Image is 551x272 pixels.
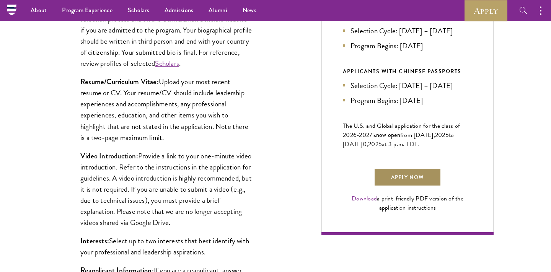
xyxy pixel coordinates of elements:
li: Program Begins: [DATE] [343,40,472,51]
span: 202 [368,140,378,149]
div: APPLICANTS WITH CHINESE PASSPORTS [343,67,472,76]
strong: Interests: [80,236,109,246]
p: Provide a link to your one-minute video introduction. Refer to the instructions in the applicatio... [80,150,253,228]
li: Program Begins: [DATE] [343,95,472,106]
span: is [372,130,376,140]
div: a print-friendly PDF version of the application instructions [343,194,472,212]
a: Download [352,194,377,203]
li: Selection Cycle: [DATE] – [DATE] [343,25,472,36]
span: to [DATE] [343,130,454,149]
span: from [DATE], [400,130,435,140]
span: at 3 p.m. EDT. [382,140,419,149]
strong: Resume/Curriculum Vitae: [80,77,159,87]
a: Apply Now [374,168,441,186]
strong: Video Introduction: [80,151,138,161]
span: 5 [378,140,382,149]
p: Upload your most recent resume or CV. Your resume/CV should include leadership experiences and ac... [80,76,253,143]
span: 7 [369,130,372,140]
span: The U.S. and Global application for the class of 202 [343,121,460,140]
span: 202 [435,130,445,140]
a: Scholars [155,58,179,69]
p: Select up to two interests that best identify with your professional and leadership aspirations. [80,235,253,257]
span: 6 [353,130,357,140]
span: -202 [357,130,369,140]
li: Selection Cycle: [DATE] – [DATE] [343,80,472,91]
span: 0 [363,140,367,149]
span: , [367,140,368,149]
span: 5 [445,130,449,140]
span: now open [376,130,400,139]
